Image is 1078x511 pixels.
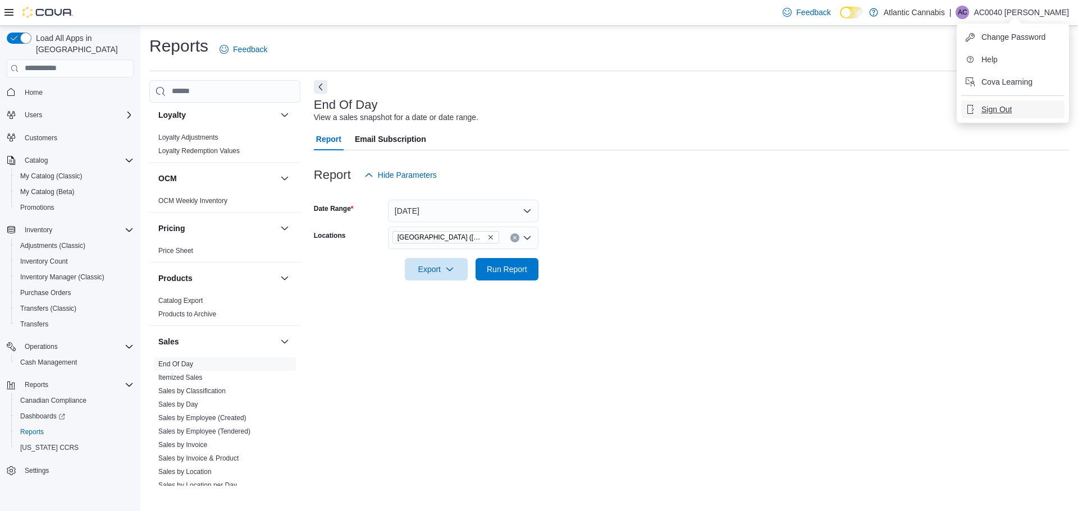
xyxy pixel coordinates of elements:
h1: Reports [149,35,208,57]
p: | [949,6,952,19]
span: Feedback [796,7,830,18]
a: Inventory Manager (Classic) [16,270,109,284]
a: Catalog Export [158,297,203,305]
span: End Of Day [158,360,193,369]
span: Catalog [20,154,134,167]
span: Operations [25,342,58,351]
button: My Catalog (Classic) [11,168,138,184]
span: Sales by Location [158,467,212,476]
button: Pricing [278,222,291,235]
button: Reports [20,378,53,392]
div: Pricing [149,244,300,262]
span: Washington CCRS [16,441,134,454]
button: Next [314,80,327,94]
span: Promotions [16,201,134,214]
div: View a sales snapshot for a date or date range. [314,112,478,123]
h3: Loyalty [158,109,186,121]
a: Dashboards [16,409,70,423]
a: Reports [16,425,48,439]
span: Catalog [25,156,48,165]
span: [US_STATE] CCRS [20,443,79,452]
button: Settings [2,462,138,478]
span: Cash Management [16,356,134,369]
button: Products [158,273,276,284]
a: Products to Archive [158,310,216,318]
button: Cash Management [11,355,138,370]
span: Dashboards [16,409,134,423]
span: Adjustments (Classic) [20,241,85,250]
span: Inventory Count [16,255,134,268]
span: Reports [20,427,44,436]
a: Settings [20,464,53,477]
button: Clear input [510,233,519,242]
button: Sign Out [961,100,1065,118]
span: My Catalog (Beta) [16,185,134,199]
div: AC0040 Collins Brittany [956,6,969,19]
button: Loyalty [158,109,276,121]
h3: End Of Day [314,98,378,112]
span: Price Sheet [158,246,193,255]
h3: Products [158,273,193,284]
h3: Sales [158,336,179,347]
button: Transfers (Classic) [11,301,138,316]
p: AC0040 [PERSON_NAME] [974,6,1069,19]
button: Reports [2,377,138,393]
button: Change Password [961,28,1065,46]
span: Sales by Invoice [158,440,207,449]
span: Purchase Orders [16,286,134,300]
button: Canadian Compliance [11,393,138,408]
a: Home [20,86,47,99]
button: Reports [11,424,138,440]
button: Transfers [11,316,138,332]
button: Home [2,84,138,100]
span: Promotions [20,203,54,212]
nav: Complex example [7,80,134,508]
span: Canadian Compliance [20,396,86,405]
input: Dark Mode [840,7,864,19]
a: OCM Weekly Inventory [158,197,227,205]
a: Itemized Sales [158,374,203,381]
button: Open list of options [523,233,532,242]
span: Loyalty Adjustments [158,133,218,142]
span: Reports [16,425,134,439]
a: Cash Management [16,356,81,369]
span: [GEOGRAPHIC_DATA] ([GEOGRAPHIC_DATA][PERSON_NAME]) [398,232,485,243]
button: OCM [158,173,276,184]
span: Users [20,108,134,122]
span: Purchase Orders [20,288,71,297]
button: Purchase Orders [11,285,138,301]
button: Customers [2,130,138,146]
span: Export [412,258,461,280]
a: Sales by Employee (Created) [158,414,246,422]
a: Sales by Classification [158,387,226,395]
button: Help [961,50,1065,68]
span: Help [981,54,998,65]
a: Loyalty Redemption Values [158,147,240,155]
a: [US_STATE] CCRS [16,441,83,454]
a: Purchase Orders [16,286,76,300]
span: Inventory Manager (Classic) [20,273,104,282]
button: Sales [278,335,291,348]
button: OCM [278,172,291,185]
button: Cova Learning [961,73,1065,91]
span: Customers [20,131,134,145]
label: Locations [314,231,346,240]
span: Users [25,111,42,119]
a: Feedback [778,1,835,24]
a: Adjustments (Classic) [16,239,90,252]
span: Transfers (Classic) [16,302,134,315]
a: Promotions [16,201,59,214]
span: Settings [20,463,134,477]
span: Sales by Employee (Created) [158,413,246,422]
a: Price Sheet [158,247,193,255]
button: [DATE] [388,200,538,222]
span: My Catalog (Classic) [20,172,83,181]
span: Reports [20,378,134,392]
span: Sales by Invoice & Product [158,454,239,463]
button: Users [2,107,138,123]
h3: OCM [158,173,177,184]
span: Hide Parameters [378,169,437,181]
a: Canadian Compliance [16,394,91,407]
span: Cash Management [20,358,77,367]
button: Sales [158,336,276,347]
